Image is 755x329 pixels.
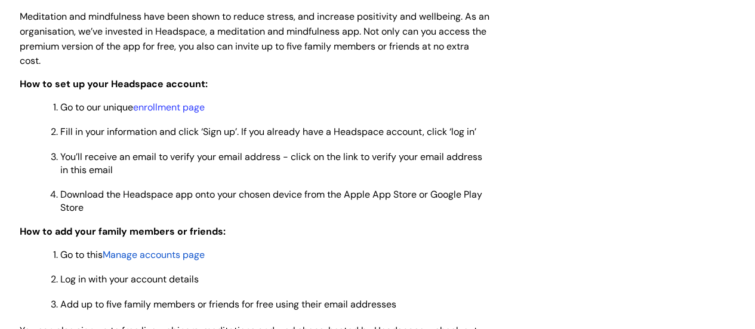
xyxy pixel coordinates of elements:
[60,297,396,310] span: Add up to five family members or friends for free using their email addresses
[20,78,208,90] span: How to set up your Headspace account:
[60,101,205,113] span: Go to our unique
[133,101,205,113] a: enrollment page
[20,225,226,237] span: How to add your family members or friends:
[60,187,482,213] span: Download the Headspace app onto your chosen device from the Apple App Store or Google Play Store
[60,125,476,138] span: Fill in your information and click ‘Sign up’. If you already have a Headspace account, click ‘log...
[60,272,199,285] span: Log in with your account details
[60,150,482,176] span: You’ll receive an email to verify your email address - click on the link to verify your email add...
[20,10,489,67] span: Meditation and mindfulness have been shown to reduce stress, and increase positivity and wellbein...
[60,248,103,260] span: Go to this
[103,248,205,260] a: Manage accounts page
